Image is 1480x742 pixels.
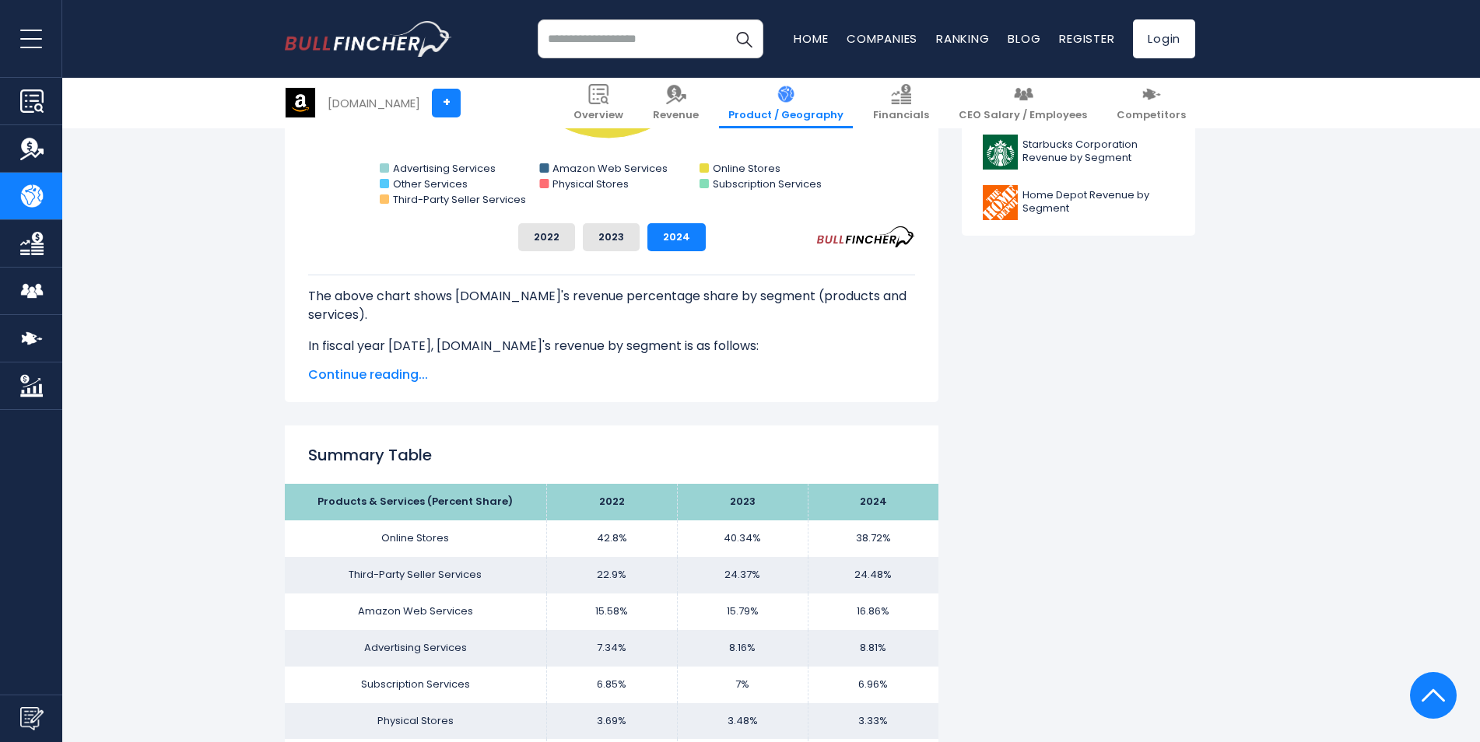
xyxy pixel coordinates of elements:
[285,21,452,57] img: bullfincher logo
[808,703,938,740] td: 3.33%
[677,484,808,520] th: 2023
[808,557,938,593] td: 24.48%
[677,667,808,703] td: 7%
[546,667,677,703] td: 6.85%
[983,185,1018,220] img: HD logo
[393,177,468,191] text: Other Services
[864,78,938,128] a: Financials
[285,703,546,740] td: Physical Stores
[328,94,420,112] div: [DOMAIN_NAME]
[728,109,843,122] span: Product / Geography
[959,109,1087,122] span: CEO Salary / Employees
[1022,189,1174,215] span: Home Depot Revenue by Segment
[583,223,640,251] button: 2023
[432,89,461,117] a: +
[677,593,808,630] td: 15.79%
[794,30,828,47] a: Home
[308,337,915,355] p: In fiscal year [DATE], [DOMAIN_NAME]'s revenue by segment is as follows:
[847,30,917,47] a: Companies
[564,78,633,128] a: Overview
[393,161,496,176] text: Advertising Services
[1008,30,1040,47] a: Blog
[973,181,1184,224] a: Home Depot Revenue by Segment
[518,223,575,251] button: 2022
[677,703,808,740] td: 3.48%
[552,161,668,176] text: Amazon Web Services
[285,593,546,630] td: Amazon Web Services
[873,109,929,122] span: Financials
[308,366,915,384] span: Continue reading...
[808,520,938,557] td: 38.72%
[285,21,452,57] a: Go to homepage
[713,161,780,176] text: Online Stores
[308,287,915,324] p: The above chart shows [DOMAIN_NAME]'s revenue percentage share by segment (products and services).
[308,275,915,611] div: The for [DOMAIN_NAME] is the Online Stores, which represents 38.72% of its total revenue. The for...
[393,192,526,207] text: Third-Party Seller Services
[1107,78,1195,128] a: Competitors
[808,484,938,520] th: 2024
[573,109,623,122] span: Overview
[285,630,546,667] td: Advertising Services
[677,630,808,667] td: 8.16%
[644,78,708,128] a: Revenue
[1117,109,1186,122] span: Competitors
[1133,19,1195,58] a: Login
[286,88,315,117] img: AMZN logo
[949,78,1096,128] a: CEO Salary / Employees
[653,109,699,122] span: Revenue
[546,557,677,593] td: 22.9%
[808,593,938,630] td: 16.86%
[546,520,677,557] td: 42.8%
[647,223,706,251] button: 2024
[546,703,677,740] td: 3.69%
[285,520,546,557] td: Online Stores
[546,630,677,667] td: 7.34%
[808,667,938,703] td: 6.96%
[936,30,989,47] a: Ranking
[546,484,677,520] th: 2022
[285,667,546,703] td: Subscription Services
[285,484,546,520] th: Products & Services (Percent Share)
[285,557,546,593] td: Third-Party Seller Services
[308,443,915,467] h2: Summary Table
[724,19,763,58] button: Search
[546,593,677,630] td: 15.58%
[713,177,822,191] text: Subscription Services
[552,177,629,191] text: Physical Stores
[1022,138,1174,165] span: Starbucks Corporation Revenue by Segment
[983,135,1018,170] img: SBUX logo
[973,131,1184,173] a: Starbucks Corporation Revenue by Segment
[808,630,938,667] td: 8.81%
[677,520,808,557] td: 40.34%
[1059,30,1114,47] a: Register
[719,78,853,128] a: Product / Geography
[677,557,808,593] td: 24.37%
